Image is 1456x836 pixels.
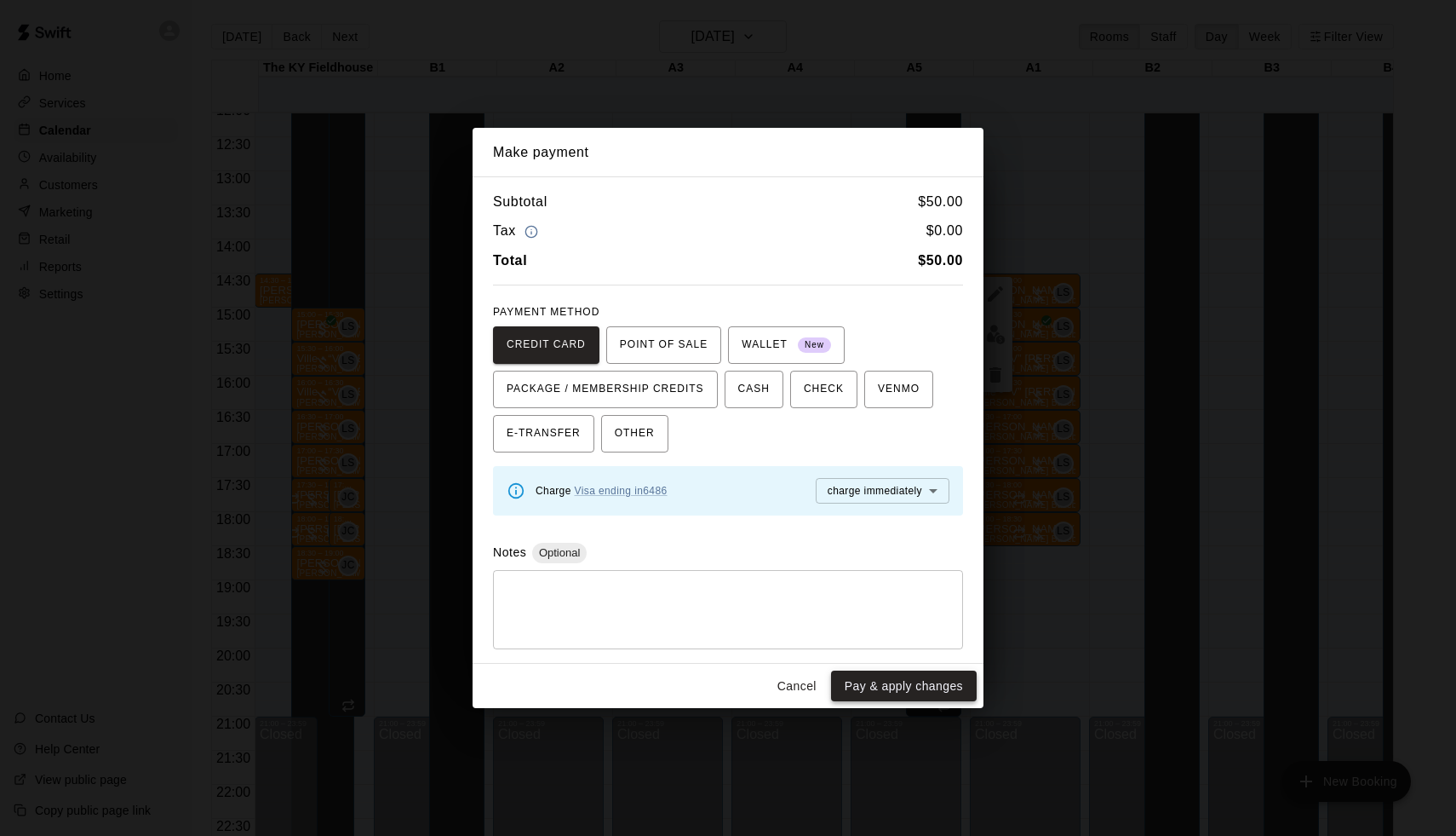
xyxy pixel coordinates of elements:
button: WALLET New [728,326,845,364]
span: Charge [536,485,668,497]
b: $ 50.00 [918,253,963,268]
span: OTHER [615,420,655,447]
span: PAYMENT METHOD [493,306,599,318]
b: Total [493,253,527,268]
button: E-TRANSFER [493,415,594,453]
span: charge immediately [828,485,922,497]
button: PACKAGE / MEMBERSHIP CREDITS [493,371,718,408]
span: WALLET [742,332,831,359]
span: POINT OF SALE [620,332,708,359]
h6: Subtotal [493,191,547,213]
button: Cancel [770,671,824,702]
button: VENMO [864,371,933,408]
span: VENMO [878,376,920,403]
label: Notes [493,545,526,559]
span: CASH [738,376,770,403]
h6: $ 0.00 [926,220,963,243]
button: Pay & apply changes [831,671,977,702]
h6: $ 50.00 [918,191,963,213]
h6: Tax [493,220,542,243]
span: E-TRANSFER [507,420,581,447]
span: Optional [532,546,587,559]
button: CHECK [790,371,857,408]
button: OTHER [601,415,668,453]
h2: Make payment [473,128,983,177]
span: CREDIT CARD [507,332,586,359]
span: New [798,334,831,357]
span: PACKAGE / MEMBERSHIP CREDITS [507,376,704,403]
button: CREDIT CARD [493,326,599,364]
button: CASH [725,371,783,408]
a: Visa ending in 6486 [575,485,668,497]
button: POINT OF SALE [606,326,721,364]
span: CHECK [804,376,844,403]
